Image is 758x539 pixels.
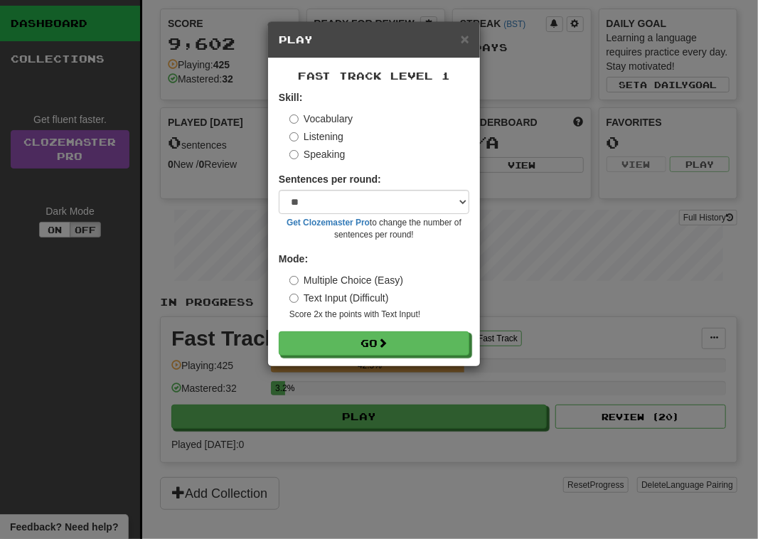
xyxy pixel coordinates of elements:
span: × [461,31,469,47]
input: Text Input (Difficult) [289,294,299,303]
label: Listening [289,129,343,144]
input: Speaking [289,150,299,159]
a: Get Clozemaster Pro [287,218,370,228]
label: Speaking [289,147,345,161]
strong: Skill: [279,92,302,103]
input: Listening [289,132,299,142]
button: Go [279,331,469,356]
input: Vocabulary [289,114,299,124]
span: Fast Track Level 1 [298,70,450,82]
strong: Mode: [279,253,308,265]
button: Close [461,31,469,46]
label: Text Input (Difficult) [289,291,389,305]
small: Score 2x the points with Text Input ! [289,309,469,321]
label: Vocabulary [289,112,353,126]
input: Multiple Choice (Easy) [289,276,299,285]
label: Sentences per round: [279,172,381,186]
h5: Play [279,33,469,47]
label: Multiple Choice (Easy) [289,273,403,287]
small: to change the number of sentences per round! [279,217,469,241]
